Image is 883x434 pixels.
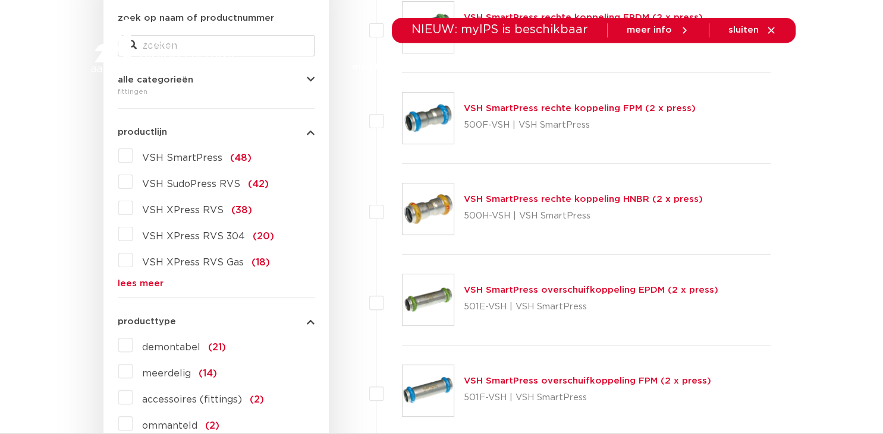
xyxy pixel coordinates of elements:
[118,317,315,326] button: producttype
[248,179,269,189] span: (42)
[252,258,270,267] span: (18)
[142,343,200,352] span: demontabel
[279,43,677,91] nav: Menu
[142,179,240,189] span: VSH SudoPress RVS
[250,395,264,404] span: (2)
[279,43,328,91] a: producten
[351,43,389,91] a: markten
[464,195,703,204] a: VSH SmartPress rechte koppeling HNBR (2 x press)
[728,26,759,34] span: sluiten
[142,232,245,241] span: VSH XPress RVS 304
[208,343,226,352] span: (21)
[464,376,711,385] a: VSH SmartPress overschuifkoppeling FPM (2 x press)
[403,93,454,144] img: Thumbnail for VSH SmartPress rechte koppeling FPM (2 x press)
[574,43,612,91] a: services
[118,84,315,99] div: fittingen
[142,395,242,404] span: accessoires (fittings)
[499,43,550,91] a: downloads
[199,369,217,378] span: (14)
[142,205,224,215] span: VSH XPress RVS
[403,365,454,416] img: Thumbnail for VSH SmartPress overschuifkoppeling FPM (2 x press)
[142,369,191,378] span: meerdelig
[413,43,476,91] a: toepassingen
[142,421,197,430] span: ommanteld
[464,207,703,226] p: 500H-VSH | VSH SmartPress
[205,421,219,430] span: (2)
[464,104,696,113] a: VSH SmartPress rechte koppeling FPM (2 x press)
[253,232,274,241] span: (20)
[230,153,252,163] span: (48)
[728,25,777,36] a: sluiten
[403,274,454,325] img: Thumbnail for VSH SmartPress overschuifkoppeling EPDM (2 x press)
[118,128,167,137] span: productlijn
[464,286,718,294] a: VSH SmartPress overschuifkoppeling EPDM (2 x press)
[464,116,696,135] p: 500F-VSH | VSH SmartPress
[627,25,690,36] a: meer info
[736,43,748,91] div: my IPS
[118,128,315,137] button: productlijn
[627,26,672,34] span: meer info
[403,183,454,235] img: Thumbnail for VSH SmartPress rechte koppeling HNBR (2 x press)
[464,297,718,316] p: 501E-VSH | VSH SmartPress
[636,43,677,91] a: over ons
[142,153,222,163] span: VSH SmartPress
[118,279,315,288] a: lees meer
[411,24,588,36] span: NIEUW: myIPS is beschikbaar
[118,317,176,326] span: producttype
[231,205,252,215] span: (38)
[464,388,711,407] p: 501F-VSH | VSH SmartPress
[142,258,244,267] span: VSH XPress RVS Gas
